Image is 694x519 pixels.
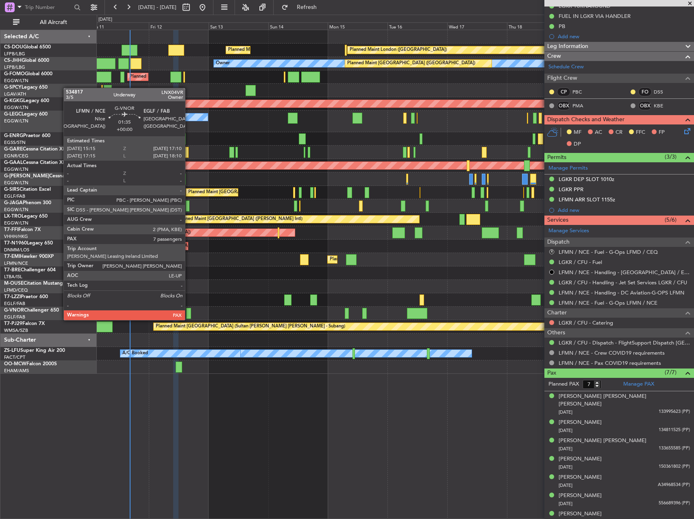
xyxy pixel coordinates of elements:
[4,247,29,253] a: DNMM/LOS
[4,45,51,50] a: CS-DOUGlobal 6500
[4,98,23,103] span: G-KGKG
[4,174,94,179] a: G-[PERSON_NAME]Cessna Citation XLS
[559,279,687,286] a: LGKR / CFU - Handling - Jet Set Services LGKR / CFU
[4,314,25,320] a: EGLF/FAB
[659,500,690,507] span: 556689396 (PP)
[659,129,665,137] span: FP
[4,118,28,124] a: EGGW/LTN
[559,455,602,463] div: [PERSON_NAME]
[4,214,48,219] a: LX-TROLegacy 650
[4,254,20,259] span: T7-EMI
[4,301,25,307] a: EGLF/FAB
[122,347,148,360] div: A/C Booked
[559,339,690,346] a: LGKR / CFU - Dispatch - FlightSupport Dispatch [GEOGRAPHIC_DATA]
[4,227,41,232] a: T7-FFIFalcon 7X
[149,22,209,30] div: Fri 12
[188,186,316,198] div: Planned Maint [GEOGRAPHIC_DATA] ([GEOGRAPHIC_DATA])
[558,207,690,214] div: Add new
[4,362,26,366] span: OO-MCW
[4,348,65,353] a: ZS-LFUSuper King Air 200
[4,98,49,103] a: G-KGKGLegacy 600
[665,368,677,377] span: (7/7)
[559,23,565,30] div: PB
[559,176,614,183] div: LGKR DEP SLOT 1010z
[156,321,345,333] div: Planned Maint [GEOGRAPHIC_DATA] (Sultan [PERSON_NAME] [PERSON_NAME] - Subang)
[559,482,572,488] span: [DATE]
[638,87,652,96] div: FO
[4,308,24,313] span: G-VNOR
[4,254,54,259] a: T7-EMIHawker 900XP
[547,369,556,378] span: Pax
[4,294,48,299] a: T7-LZZIPraetor 600
[547,42,588,51] span: Leg Information
[278,1,326,14] button: Refresh
[96,227,191,239] div: Planned Maint Tianjin ([GEOGRAPHIC_DATA])
[559,393,690,408] div: [PERSON_NAME] [PERSON_NAME] [PERSON_NAME]
[636,129,645,137] span: FFC
[4,268,56,273] a: T7-BREChallenger 604
[559,409,572,415] span: [DATE]
[4,160,71,165] a: G-GAALCessna Citation XLS+
[557,101,570,110] div: OBX
[4,241,53,246] a: T7-N1960Legacy 650
[557,87,570,96] div: CP
[4,153,28,159] a: EGNR/CEG
[122,200,250,212] div: Planned Maint [GEOGRAPHIC_DATA] ([GEOGRAPHIC_DATA])
[559,492,602,500] div: [PERSON_NAME]
[4,348,20,353] span: ZS-LFU
[548,63,584,71] a: Schedule Crew
[4,58,22,63] span: CS-JHH
[4,260,28,266] a: LFMN/NCE
[559,319,613,326] a: LGKR / CFU - Catering
[4,268,21,273] span: T7-BRE
[559,269,690,276] a: LFMN / NCE - Handling - [GEOGRAPHIC_DATA] / EGLF / FAB
[547,74,577,83] span: Flight Crew
[4,160,23,165] span: G-GAAL
[558,33,690,40] div: Add new
[4,287,28,293] a: LFMD/CEQ
[623,380,654,388] a: Manage PAX
[559,13,631,20] div: FUEL IN LGKR VIA HANDLER
[209,22,268,30] div: Sat 13
[4,51,25,57] a: LFPB/LBG
[4,64,25,70] a: LFPB/LBG
[4,174,49,179] span: G-[PERSON_NAME]
[4,354,25,360] a: FACT/CPT
[547,216,568,225] span: Services
[4,294,21,299] span: T7-LZZI
[4,281,63,286] a: M-OUSECitation Mustang
[9,16,88,29] button: All Aircraft
[216,57,230,70] div: Owner
[559,473,602,482] div: [PERSON_NAME]
[4,133,50,138] a: G-ENRGPraetor 600
[21,20,86,25] span: All Aircraft
[98,16,112,23] div: [DATE]
[574,140,581,148] span: DP
[559,437,646,445] div: [PERSON_NAME] [PERSON_NAME]
[559,501,572,507] span: [DATE]
[559,464,572,470] span: [DATE]
[171,213,302,225] div: Unplanned Maint [GEOGRAPHIC_DATA] ([PERSON_NAME] Intl)
[665,153,677,161] span: (3/3)
[4,112,22,117] span: G-LEGC
[4,201,51,205] a: G-JAGAPhenom 300
[4,78,28,84] a: EGGW/LTN
[659,445,690,452] span: 133655585 (PP)
[559,446,572,452] span: [DATE]
[559,186,583,193] div: LGKR PPR
[659,463,690,470] span: 150361802 (PP)
[130,71,258,83] div: Planned Maint [GEOGRAPHIC_DATA] ([GEOGRAPHIC_DATA])
[559,360,661,366] a: LFMN / NCE - Pax COVID19 requirements
[4,321,22,326] span: T7-PJ29
[4,147,71,152] a: G-GARECessna Citation XLS+
[350,44,447,56] div: Planned Maint London ([GEOGRAPHIC_DATA])
[4,72,25,76] span: G-FOMO
[595,129,602,137] span: AC
[4,105,28,111] a: EGGW/LTN
[4,362,57,366] a: OO-MCWFalcon 2000S
[4,112,48,117] a: G-LEGCLegacy 600
[124,240,215,252] div: AOG Maint London ([GEOGRAPHIC_DATA])
[4,133,23,138] span: G-ENRG
[559,427,572,434] span: [DATE]
[4,241,27,246] span: T7-N1960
